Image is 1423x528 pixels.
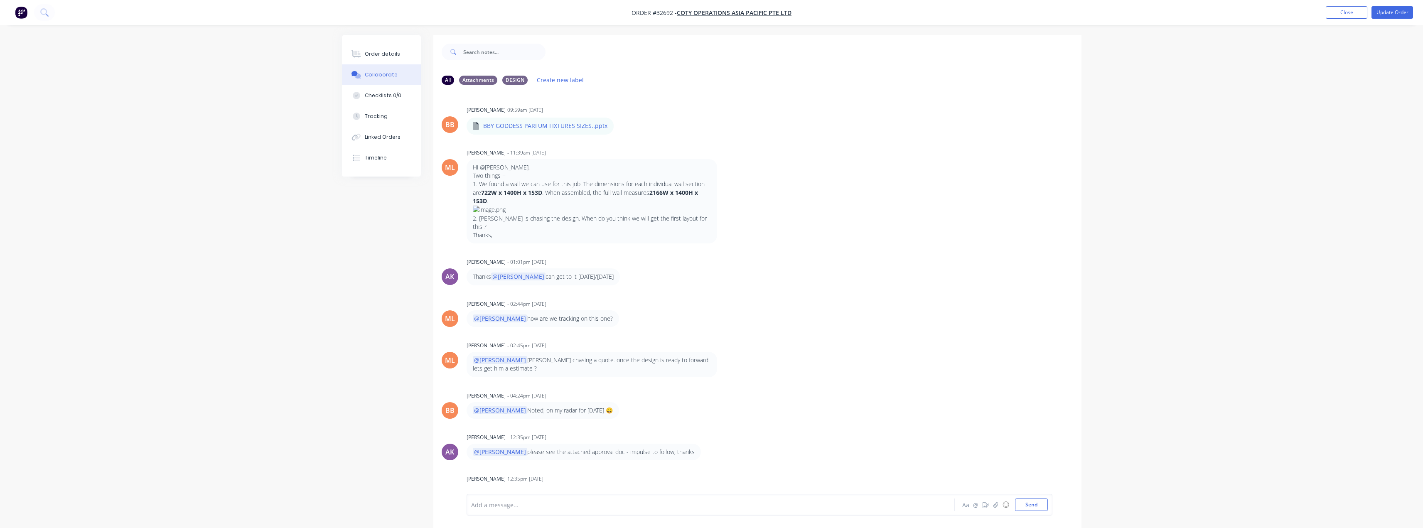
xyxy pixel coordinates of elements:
div: [PERSON_NAME] [467,475,506,483]
div: [PERSON_NAME] [467,106,506,114]
div: ML [445,314,455,324]
div: Tracking [365,113,388,120]
p: Noted, on my radar for [DATE] 😄 [473,406,613,415]
span: @[PERSON_NAME] [473,448,527,456]
button: Timeline [342,147,421,168]
p: Thanks can get to it [DATE]/[DATE] [473,273,614,281]
button: @ [971,500,981,510]
button: Close [1326,6,1367,19]
button: Aa [961,500,971,510]
strong: 2166W x 1400H x 153D [473,189,698,205]
button: Linked Orders [342,127,421,147]
div: - 02:45pm [DATE] [507,342,546,349]
p: [PERSON_NAME] chasing a quote. once the design is ready to forward lets get him a estimate ? [473,356,711,373]
div: [PERSON_NAME] [467,149,506,157]
button: ☺ [1001,500,1011,510]
div: Collaborate [365,71,398,79]
div: ML [445,355,455,365]
div: DESIGN [502,76,528,85]
div: [PERSON_NAME] [467,342,506,349]
p: Two things = [473,172,711,180]
button: Send [1015,499,1048,511]
a: Coty Operations Asia Pacific Pte Ltd [677,9,791,17]
p: Hi @[PERSON_NAME], [473,163,711,172]
div: BB [445,120,455,130]
div: AK [445,272,454,282]
p: 1. We found a wall we can use for this job. The dimensions for each individual wall section are .... [473,180,711,205]
button: Checklists 0/0 [342,85,421,106]
div: 09:59am [DATE] [507,106,543,114]
p: how are we tracking on this one? [473,314,613,323]
div: - 02:44pm [DATE] [507,300,546,308]
div: BB [445,405,455,415]
div: Order details [365,50,400,58]
div: [PERSON_NAME] [467,300,506,308]
div: All [442,76,454,85]
button: Tracking [342,106,421,127]
input: Search notes... [463,44,546,60]
div: - 01:01pm [DATE] [507,258,546,266]
div: [PERSON_NAME] [467,392,506,400]
div: - 11:39am [DATE] [507,149,546,157]
span: @[PERSON_NAME] [473,314,527,322]
div: AK [445,447,454,457]
div: Timeline [365,154,387,162]
p: BBY GODDESS PARFUM FIXTURES SIZES..pptx [483,122,607,130]
span: @[PERSON_NAME] [473,356,527,364]
span: @[PERSON_NAME] [491,273,546,280]
div: Checklists 0/0 [365,92,401,99]
button: Create new label [533,74,588,86]
div: ML [445,162,455,172]
button: Update Order [1371,6,1413,19]
img: image.png [473,206,533,214]
span: Order #32692 - [632,9,677,17]
p: Thanks, [473,231,711,239]
strong: 722W x 1400H x 153D [481,189,542,196]
div: - 04:24pm [DATE] [507,392,546,400]
div: [PERSON_NAME] [467,258,506,266]
div: Linked Orders [365,133,401,141]
div: - 12:35pm [DATE] [507,434,546,441]
p: please see the attached approval doc - impulse to follow, thanks [473,448,695,456]
img: Factory [15,6,27,19]
div: [PERSON_NAME] [467,434,506,441]
div: 12:35pm [DATE] [507,475,543,483]
button: Collaborate [342,64,421,85]
span: @[PERSON_NAME] [473,406,527,414]
button: Order details [342,44,421,64]
div: Attachments [459,76,497,85]
p: 2. [PERSON_NAME] is chasing the design. When do you think we will get the first layout for this ? [473,214,711,231]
